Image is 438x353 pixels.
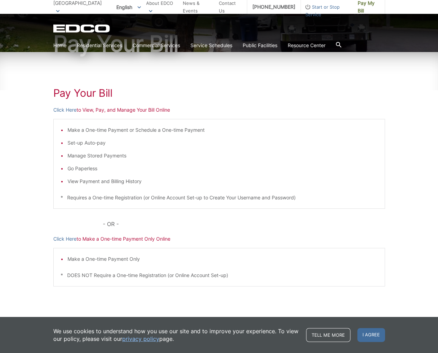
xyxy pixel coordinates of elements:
[68,152,378,160] li: Manage Stored Payments
[53,106,385,114] p: to View, Pay, and Manage Your Bill Online
[111,1,146,13] span: English
[133,42,180,49] a: Commercial Services
[53,235,385,243] p: to Make a One-time Payment Only Online
[357,328,385,342] span: I agree
[53,106,77,114] a: Click Here
[243,42,277,49] a: Public Facilities
[61,194,378,201] p: * Requires a One-time Registration (or Online Account Set-up to Create Your Username and Password)
[53,33,385,55] h1: Pay Your Bill
[68,139,378,147] li: Set-up Auto-pay
[68,255,378,263] li: Make a One-time Payment Only
[306,328,350,342] a: Tell me more
[68,178,378,185] li: View Payment and Billing History
[103,219,385,229] p: - OR -
[77,42,122,49] a: Residential Services
[190,42,232,49] a: Service Schedules
[53,42,66,49] a: Home
[68,165,378,172] li: Go Paperless
[53,87,385,99] h1: Pay Your Bill
[53,327,299,343] p: We use cookies to understand how you use our site and to improve your experience. To view our pol...
[53,235,77,243] a: Click Here
[61,272,378,279] p: * DOES NOT Require a One-time Registration (or Online Account Set-up)
[288,42,325,49] a: Resource Center
[122,335,159,343] a: privacy policy
[68,126,378,134] li: Make a One-time Payment or Schedule a One-time Payment
[53,24,111,33] a: EDCD logo. Return to the homepage.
